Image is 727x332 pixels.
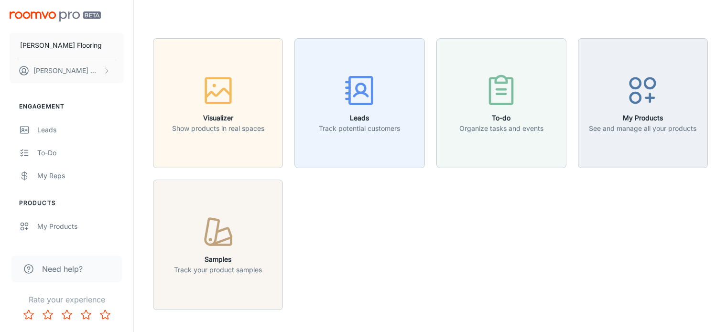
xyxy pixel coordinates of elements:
[19,305,38,324] button: Rate 1 star
[153,239,283,249] a: SamplesTrack your product samples
[578,98,708,107] a: My ProductsSee and manage all your products
[96,305,115,324] button: Rate 5 star
[319,113,400,123] h6: Leads
[589,123,696,134] p: See and manage all your products
[37,244,124,255] div: Suppliers
[10,58,124,83] button: [PERSON_NAME] Wood
[42,263,83,275] span: Need help?
[589,113,696,123] h6: My Products
[37,171,124,181] div: My Reps
[436,98,566,107] a: To-doOrganize tasks and events
[319,123,400,134] p: Track potential customers
[459,113,543,123] h6: To-do
[174,254,262,265] h6: Samples
[10,33,124,58] button: [PERSON_NAME] Flooring
[8,294,126,305] p: Rate your experience
[294,38,424,168] button: LeadsTrack potential customers
[38,305,57,324] button: Rate 2 star
[37,221,124,232] div: My Products
[172,113,264,123] h6: Visualizer
[174,265,262,275] p: Track your product samples
[172,123,264,134] p: Show products in real spaces
[37,125,124,135] div: Leads
[436,38,566,168] button: To-doOrganize tasks and events
[459,123,543,134] p: Organize tasks and events
[33,65,101,76] p: [PERSON_NAME] Wood
[37,148,124,158] div: To-do
[20,40,102,51] p: [PERSON_NAME] Flooring
[10,11,101,21] img: Roomvo PRO Beta
[578,38,708,168] button: My ProductsSee and manage all your products
[153,38,283,168] button: VisualizerShow products in real spaces
[294,98,424,107] a: LeadsTrack potential customers
[153,180,283,310] button: SamplesTrack your product samples
[76,305,96,324] button: Rate 4 star
[57,305,76,324] button: Rate 3 star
